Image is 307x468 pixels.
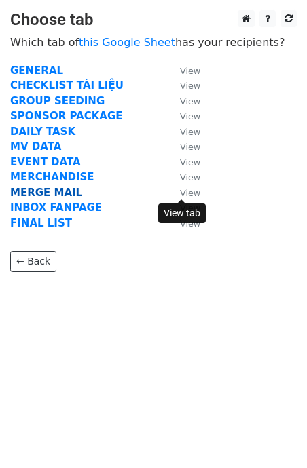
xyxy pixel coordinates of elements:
[180,142,200,152] small: View
[180,96,200,106] small: View
[166,95,200,107] a: View
[10,125,75,138] a: DAILY TASK
[79,36,175,49] a: this Google Sheet
[10,171,94,183] a: MERCHANDISE
[166,187,200,199] a: View
[10,64,63,77] a: GENERAL
[10,217,72,229] a: FINAL LIST
[180,218,200,229] small: View
[180,188,200,198] small: View
[166,217,200,229] a: View
[166,79,200,92] a: View
[180,172,200,182] small: View
[10,156,81,168] a: EVENT DATA
[10,79,124,92] a: CHECKLIST TÀI LIỆU
[180,157,200,168] small: View
[10,187,82,199] a: MERGE MAIL
[166,171,200,183] a: View
[166,125,200,138] a: View
[166,156,200,168] a: View
[180,111,200,121] small: View
[10,35,297,50] p: Which tab of has your recipients?
[239,403,307,468] div: Tiện ích trò chuyện
[180,81,200,91] small: View
[158,203,206,223] div: View tab
[10,201,102,214] a: INBOX FANPAGE
[166,140,200,153] a: View
[166,64,200,77] a: View
[10,95,105,107] a: GROUP SEEDING
[180,66,200,76] small: View
[10,140,61,153] a: MV DATA
[180,127,200,137] small: View
[239,403,307,468] iframe: Chat Widget
[10,251,56,272] a: ← Back
[166,110,200,122] a: View
[10,10,297,30] h3: Choose tab
[10,110,122,122] a: SPONSOR PACKAGE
